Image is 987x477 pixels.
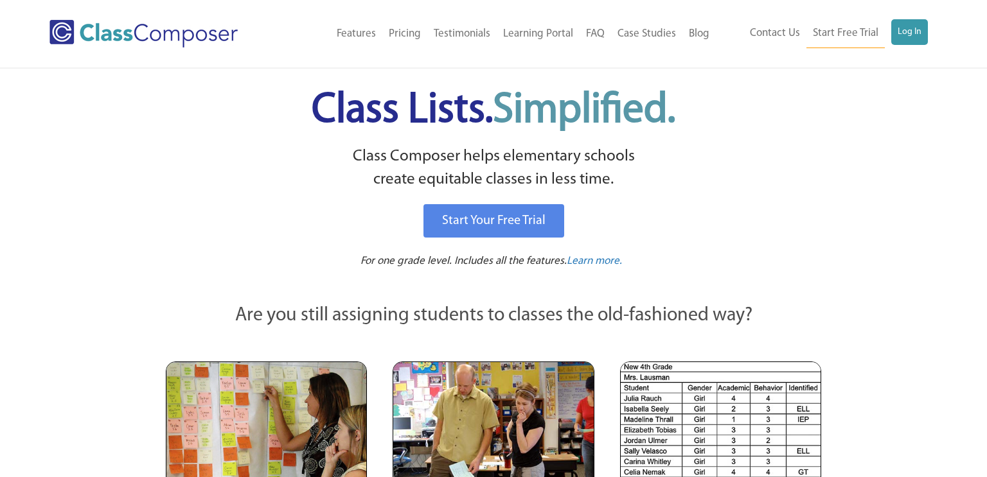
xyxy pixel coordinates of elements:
[330,20,382,48] a: Features
[49,20,238,48] img: Class Composer
[567,254,622,270] a: Learn more.
[281,20,715,48] nav: Header Menu
[806,19,885,48] a: Start Free Trial
[497,20,580,48] a: Learning Portal
[891,19,928,45] a: Log In
[423,204,564,238] a: Start Your Free Trial
[382,20,427,48] a: Pricing
[567,256,622,266] span: Learn more.
[580,20,611,48] a: FAQ
[427,20,497,48] a: Testimonials
[442,214,546,227] span: Start Your Free Trial
[611,20,682,48] a: Case Studies
[312,90,675,132] span: Class Lists.
[166,302,821,330] p: Are you still assigning students to classes the old-fashioned way?
[743,19,806,48] a: Contact Us
[493,90,675,132] span: Simplified.
[164,145,823,192] p: Class Composer helps elementary schools create equitable classes in less time.
[360,256,567,266] span: For one grade level. Includes all the features.
[682,20,716,48] a: Blog
[716,19,929,48] nav: Header Menu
